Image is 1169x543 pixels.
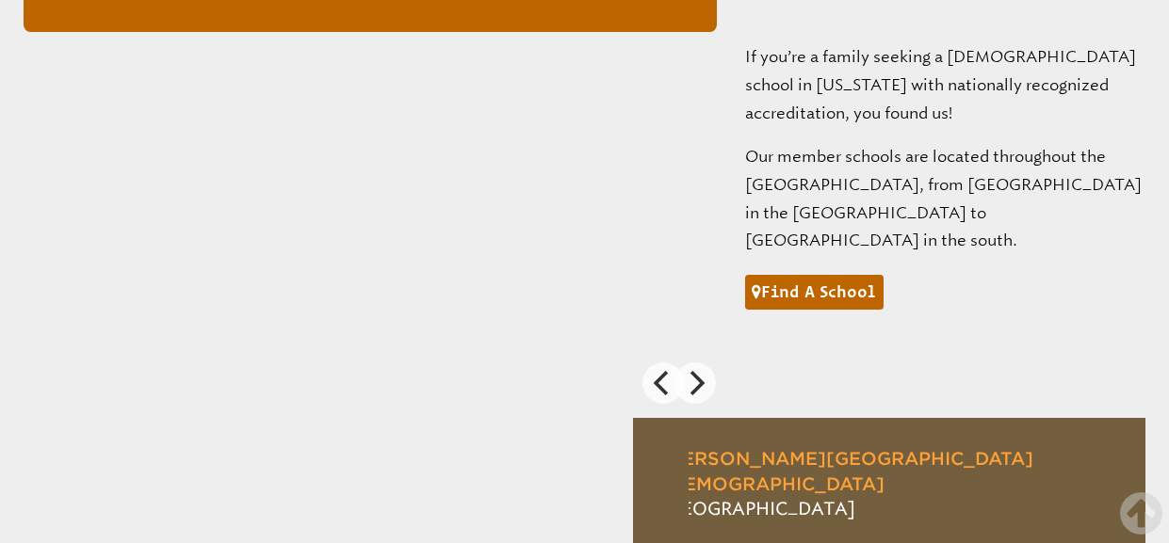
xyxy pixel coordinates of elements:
button: Next [674,362,716,404]
a: [PERSON_NAME][GEOGRAPHIC_DATA][DEMOGRAPHIC_DATA] [661,448,1033,494]
span: [GEOGRAPHIC_DATA] [661,498,855,519]
p: If you’re a family seeking a [DEMOGRAPHIC_DATA] school in [US_STATE] with nationally recognized a... [745,43,1145,127]
p: Our member schools are located throughout the [GEOGRAPHIC_DATA], from [GEOGRAPHIC_DATA] in the [G... [745,143,1145,255]
a: Find a school [745,275,884,310]
button: Previous [642,362,684,404]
